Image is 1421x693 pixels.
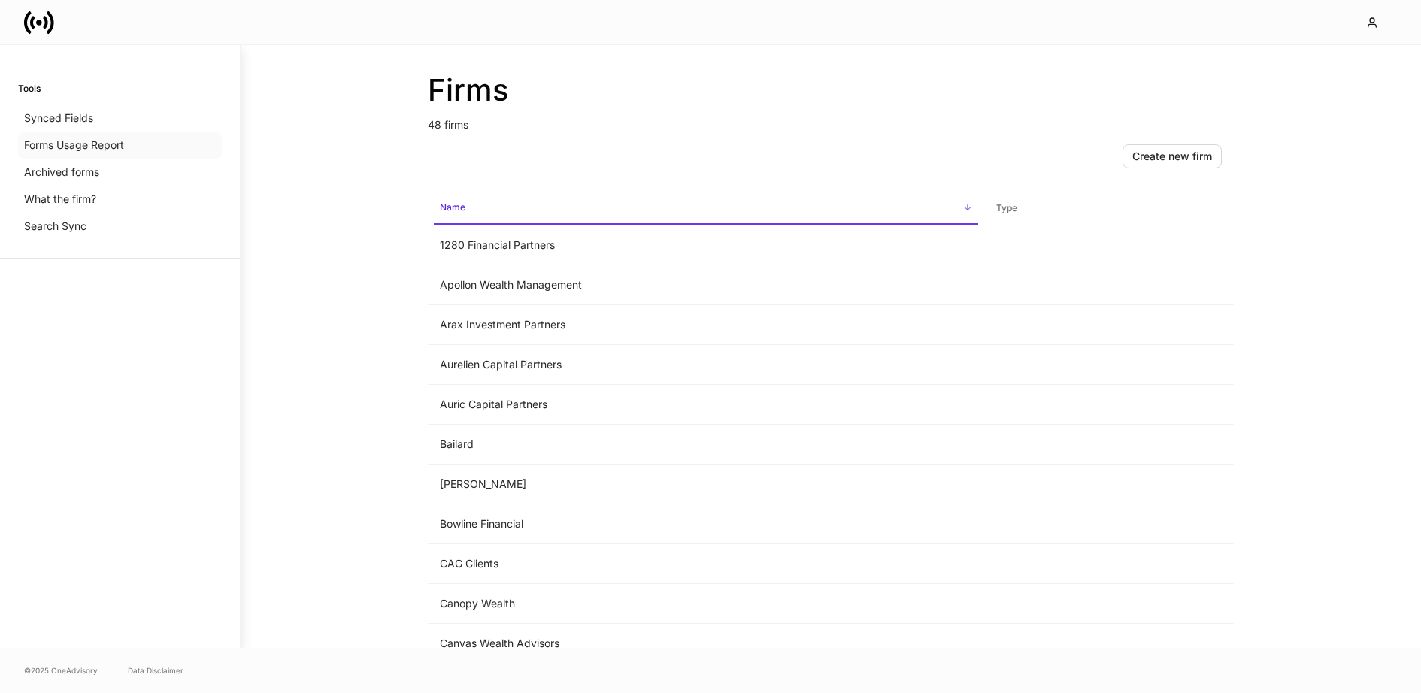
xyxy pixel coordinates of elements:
p: Synced Fields [24,110,93,126]
td: [PERSON_NAME] [428,465,984,504]
td: Arax Investment Partners [428,305,984,345]
p: What the firm? [24,192,96,207]
td: CAG Clients [428,544,984,584]
h2: Firms [428,72,1234,108]
td: Aurelien Capital Partners [428,345,984,385]
td: Apollon Wealth Management [428,265,984,305]
h6: Tools [18,81,41,95]
td: Canopy Wealth [428,584,984,624]
td: Canvas Wealth Advisors [428,624,984,664]
a: Data Disclaimer [128,664,183,676]
td: Bailard [428,425,984,465]
a: What the firm? [18,186,222,213]
span: © 2025 OneAdvisory [24,664,98,676]
a: Search Sync [18,213,222,240]
p: Forms Usage Report [24,138,124,153]
a: Forms Usage Report [18,132,222,159]
p: Archived forms [24,165,99,180]
td: Auric Capital Partners [428,385,984,425]
a: Synced Fields [18,104,222,132]
h6: Name [440,200,465,214]
p: 48 firms [428,108,1234,132]
td: Bowline Financial [428,504,984,544]
button: Create new firm [1123,144,1222,168]
span: Type [990,193,1228,224]
p: Search Sync [24,219,86,234]
a: Archived forms [18,159,222,186]
span: Name [434,192,978,225]
h6: Type [996,201,1017,215]
td: 1280 Financial Partners [428,225,984,265]
div: Create new firm [1132,149,1212,164]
